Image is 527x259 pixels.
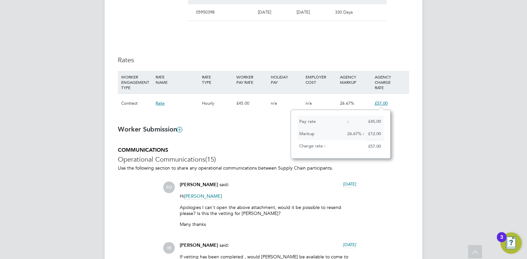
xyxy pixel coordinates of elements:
div: Contract [120,94,154,113]
div: RATE TYPE [200,71,235,88]
span: 26.67% [340,100,354,106]
span: [DATE] [258,9,271,15]
b: Worker Submission [118,125,182,133]
span: (15) [205,155,216,164]
div: AGENCY CHARGE RATE [373,71,407,93]
span: [PERSON_NAME] [184,193,222,199]
div: Hourly [200,94,235,113]
span: [PERSON_NAME] [180,182,218,187]
div: 3 [500,237,503,246]
span: n/a [271,100,277,106]
div: WORKER PAY RATE [235,71,269,88]
span: 05950398 [196,9,215,15]
span: IR [163,242,175,254]
p: Use the following section to share any operational communications between Supply Chain participants. [118,165,409,171]
div: RATE NAME [154,71,200,88]
p: Hi [180,193,356,199]
p: Many thanks [180,221,356,227]
div: AGENCY MARKUP [338,71,373,88]
div: £45.00 [235,94,269,113]
div: WORKER ENGAGEMENT TYPE [120,71,154,93]
span: said: [219,242,229,248]
div: EMPLOYER COST [304,71,338,88]
span: [DATE] [297,9,310,15]
p: Apologies I can't open the above attachment, would it be possible to resend please? Is this the v... [180,204,356,216]
h3: Rates [118,56,409,64]
button: Open Resource Center, 3 new notifications [501,233,522,254]
div: HOLIDAY PAY [269,71,304,88]
h3: Operational Communications [118,155,409,164]
div: £57.00 [366,140,384,153]
span: [DATE] [343,181,356,187]
div: Markup [298,128,346,140]
span: [DATE] [343,242,356,247]
div: Pay rate [298,116,346,128]
span: Rate [156,100,165,106]
div: 26.67% : [346,128,366,140]
span: FO [163,181,175,193]
span: said: [219,181,229,187]
span: 330 Days [335,9,353,15]
div: Charge rate : [298,140,366,152]
span: £57.00 [375,100,388,106]
div: : [346,116,366,128]
span: [PERSON_NAME] [180,242,218,248]
span: n/a [306,100,312,106]
div: £45.00 [366,116,384,128]
div: £12.00 [366,128,384,140]
h5: COMMUNICATIONS [118,147,409,154]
